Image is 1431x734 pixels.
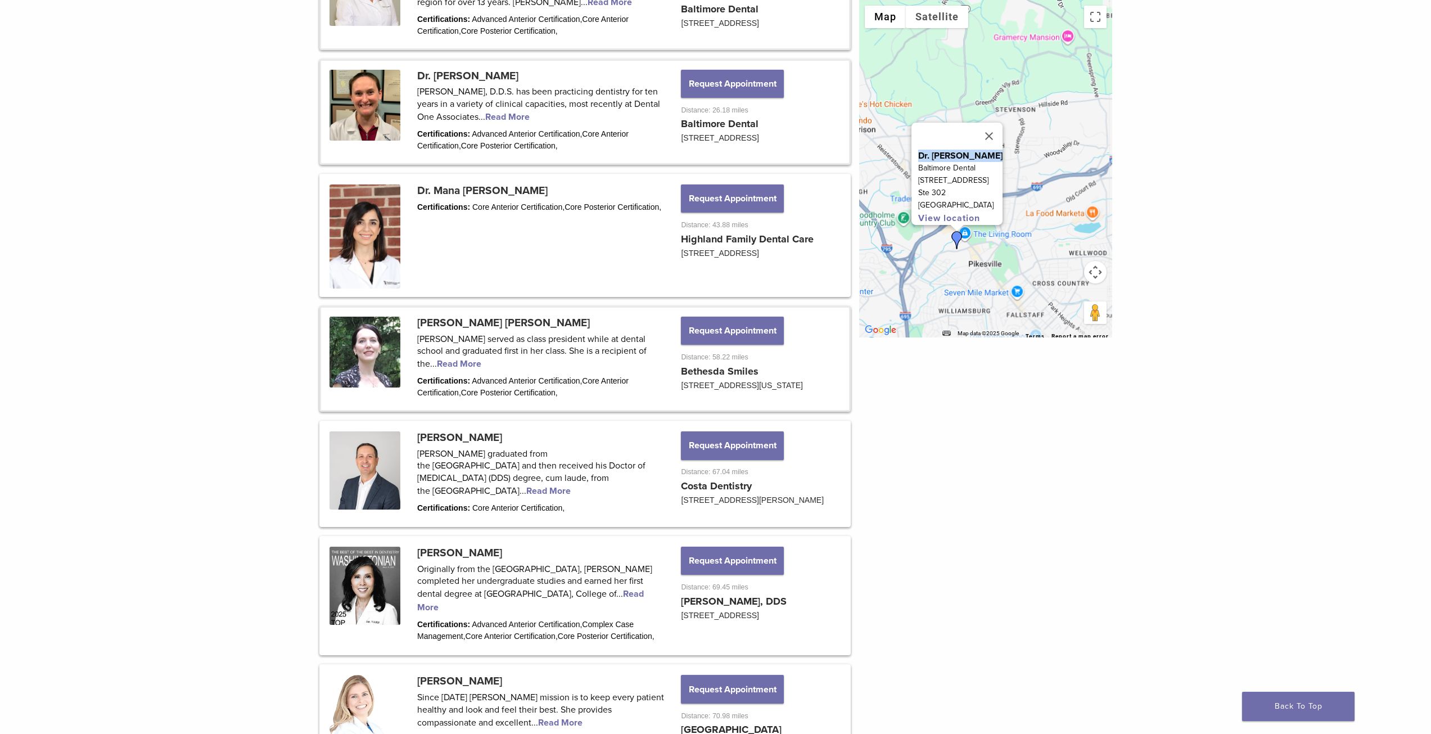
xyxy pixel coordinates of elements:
button: Drag Pegman onto the map to open Street View [1084,301,1107,324]
button: Request Appointment [681,431,783,460]
button: Map camera controls [1084,261,1107,283]
p: Baltimore Dental [918,162,1003,174]
button: Request Appointment [681,675,783,703]
div: Dr. Rebecca Allen [948,231,966,249]
button: Request Appointment [681,547,783,575]
p: [STREET_ADDRESS] [918,174,1003,187]
button: Request Appointment [681,184,783,213]
p: Ste 302 [918,187,1003,199]
button: Request Appointment [681,70,783,98]
a: Open this area in Google Maps (opens a new window) [862,323,899,337]
a: Back To Top [1242,692,1355,721]
a: Report a map error [1051,333,1109,339]
img: Google [862,323,899,337]
p: Dr. [PERSON_NAME] [918,150,1003,162]
button: Show street map [865,6,906,28]
button: Show satellite imagery [906,6,968,28]
button: Toggle fullscreen view [1084,6,1107,28]
span: Map data ©2025 Google [958,330,1019,336]
p: [GEOGRAPHIC_DATA] [918,199,1003,211]
a: View location [918,213,980,224]
button: Close [976,123,1003,150]
a: Terms (opens in new tab) [1026,333,1045,340]
button: Request Appointment [681,317,783,345]
button: Keyboard shortcuts [942,330,950,337]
